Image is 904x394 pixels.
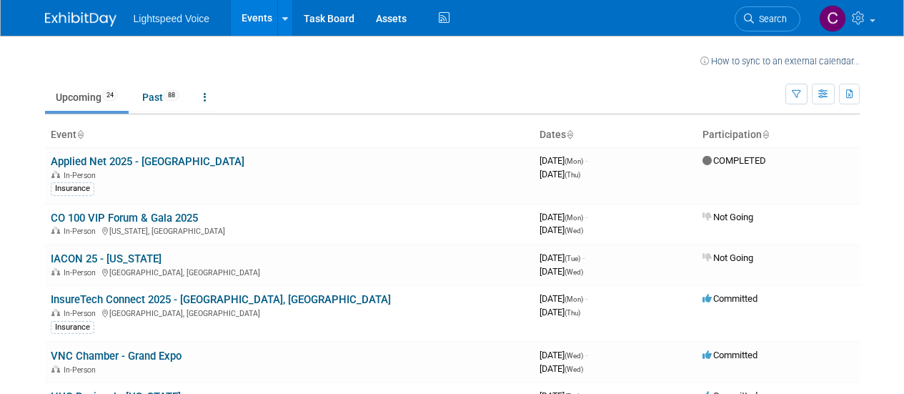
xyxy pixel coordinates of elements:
[45,12,116,26] img: ExhibitDay
[51,155,244,168] a: Applied Net 2025 - [GEOGRAPHIC_DATA]
[540,155,587,166] span: [DATE]
[540,363,583,374] span: [DATE]
[702,293,758,304] span: Committed
[702,350,758,360] span: Committed
[51,171,60,178] img: In-Person Event
[585,350,587,360] span: -
[64,227,100,236] span: In-Person
[540,307,580,317] span: [DATE]
[702,212,753,222] span: Not Going
[702,155,766,166] span: COMPLETED
[134,13,210,24] span: Lightspeed Voice
[45,84,129,111] a: Upcoming24
[102,90,118,101] span: 24
[64,268,100,277] span: In-Person
[540,252,585,263] span: [DATE]
[540,169,580,179] span: [DATE]
[565,255,580,262] span: (Tue)
[819,5,846,32] img: Christopher Taylor
[51,266,528,277] div: [GEOGRAPHIC_DATA], [GEOGRAPHIC_DATA]
[702,252,753,263] span: Not Going
[540,212,587,222] span: [DATE]
[700,56,860,67] a: How to sync to an external calendar...
[565,268,583,276] span: (Wed)
[565,157,583,165] span: (Mon)
[51,225,528,236] div: [US_STATE], [GEOGRAPHIC_DATA]
[540,225,583,235] span: [DATE]
[585,155,587,166] span: -
[164,90,179,101] span: 88
[51,307,528,318] div: [GEOGRAPHIC_DATA], [GEOGRAPHIC_DATA]
[51,252,162,265] a: IACON 25 - [US_STATE]
[697,123,860,147] th: Participation
[565,365,583,373] span: (Wed)
[762,129,769,140] a: Sort by Participation Type
[540,266,583,277] span: [DATE]
[51,268,60,275] img: In-Person Event
[565,171,580,179] span: (Thu)
[51,365,60,373] img: In-Person Event
[64,171,100,180] span: In-Person
[51,227,60,234] img: In-Person Event
[566,129,573,140] a: Sort by Start Date
[51,321,94,334] div: Insurance
[64,309,100,318] span: In-Person
[540,293,587,304] span: [DATE]
[585,212,587,222] span: -
[534,123,697,147] th: Dates
[754,14,787,24] span: Search
[51,350,182,363] a: VNC Chamber - Grand Expo
[76,129,84,140] a: Sort by Event Name
[51,212,198,225] a: CO 100 VIP Forum & Gala 2025
[585,293,587,304] span: -
[540,350,587,360] span: [DATE]
[735,6,800,31] a: Search
[51,309,60,316] img: In-Person Event
[131,84,190,111] a: Past88
[565,214,583,222] span: (Mon)
[51,293,391,306] a: InsureTech Connect 2025 - [GEOGRAPHIC_DATA], [GEOGRAPHIC_DATA]
[582,252,585,263] span: -
[51,182,94,195] div: Insurance
[565,295,583,303] span: (Mon)
[565,309,580,317] span: (Thu)
[45,123,534,147] th: Event
[565,352,583,360] span: (Wed)
[64,365,100,375] span: In-Person
[565,227,583,235] span: (Wed)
